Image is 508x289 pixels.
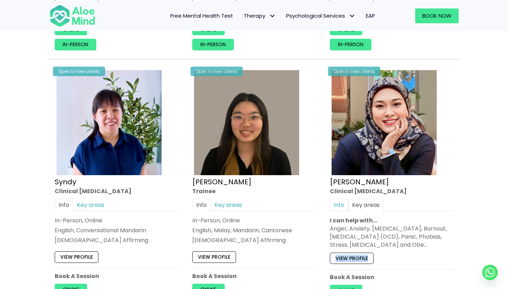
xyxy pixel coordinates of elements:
[55,187,178,195] div: Clinical [MEDICAL_DATA]
[55,272,178,280] p: Book A Session
[348,199,383,211] a: Key areas
[330,253,374,264] a: View profile
[73,199,108,211] a: Key areas
[56,70,162,175] img: Syndy
[55,216,178,225] div: In-Person, Online
[328,67,380,76] div: Open to new clients
[211,199,246,211] a: Key areas
[330,177,389,187] a: [PERSON_NAME]
[415,8,459,23] a: Book Now
[55,252,98,263] a: View profile
[192,199,211,211] a: Info
[49,4,95,27] img: Aloe mind Logo
[238,8,281,23] a: TherapyTherapy: submenu
[361,8,380,23] a: EAP
[281,8,361,23] a: Psychological ServicesPsychological Services: submenu
[192,226,316,234] p: English, Malay, Mandarin, Cantonese
[330,273,453,281] p: Book A Session
[55,177,76,187] a: Syndy
[192,216,316,225] div: In-Person, Online
[330,199,348,211] a: Info
[332,70,437,175] img: Yasmin Clinical Psychologist
[244,12,276,19] span: Therapy
[165,8,238,23] a: Free Mental Health Test
[192,187,316,195] div: Trainee
[190,67,243,76] div: Open to new clients
[286,12,355,19] span: Psychological Services
[55,236,178,245] div: [DEMOGRAPHIC_DATA] Affirming
[330,187,453,195] div: Clinical [MEDICAL_DATA]
[192,236,316,245] div: [DEMOGRAPHIC_DATA] Affirming
[267,11,277,21] span: Therapy: submenu
[330,216,453,225] p: I can help with…
[347,11,357,21] span: Psychological Services: submenu
[192,39,234,50] a: In-person
[170,12,233,19] span: Free Mental Health Test
[192,272,316,280] p: Book A Session
[192,252,236,263] a: View profile
[330,39,371,50] a: In-person
[55,199,73,211] a: Info
[192,177,252,187] a: [PERSON_NAME]
[53,67,105,76] div: Open to new clients
[482,265,498,280] a: Whatsapp
[104,8,380,23] nav: Menu
[55,39,96,50] a: In-person
[422,12,452,19] span: Book Now
[366,12,375,19] span: EAP
[330,225,453,249] div: Anger, Anxiety, [MEDICAL_DATA], Burnout, [MEDICAL_DATA] (OCD), Panic, Phobias, Stress, [MEDICAL_D...
[55,226,178,234] p: English, Conversational Mandarin
[194,70,299,175] img: Profile – Xin Yi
